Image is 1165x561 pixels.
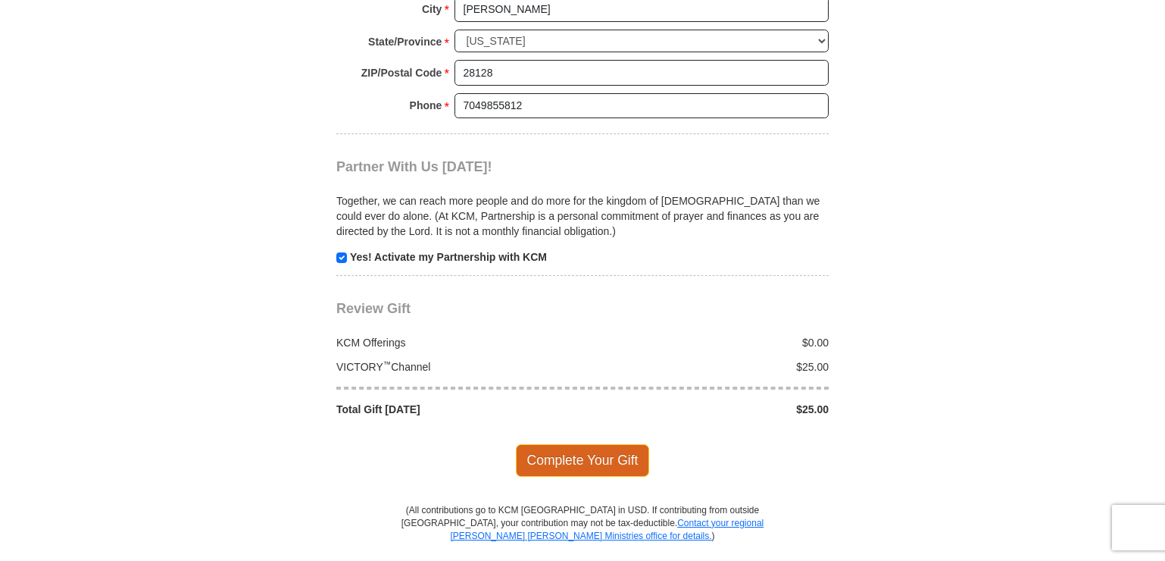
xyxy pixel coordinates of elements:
a: Contact your regional [PERSON_NAME] [PERSON_NAME] Ministries office for details. [450,518,764,541]
span: Partner With Us [DATE]! [336,159,492,174]
strong: Phone [410,95,442,116]
strong: Yes! Activate my Partnership with KCM [350,251,547,263]
sup: ™ [383,359,392,368]
span: Review Gift [336,301,411,316]
strong: State/Province [368,31,442,52]
div: $25.00 [582,402,837,417]
div: VICTORY Channel [329,359,583,375]
p: Together, we can reach more people and do more for the kingdom of [DEMOGRAPHIC_DATA] than we coul... [336,193,829,239]
div: Total Gift [DATE] [329,402,583,417]
strong: ZIP/Postal Code [361,62,442,83]
div: KCM Offerings [329,335,583,350]
span: Complete Your Gift [516,444,650,476]
div: $25.00 [582,359,837,375]
div: $0.00 [582,335,837,350]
